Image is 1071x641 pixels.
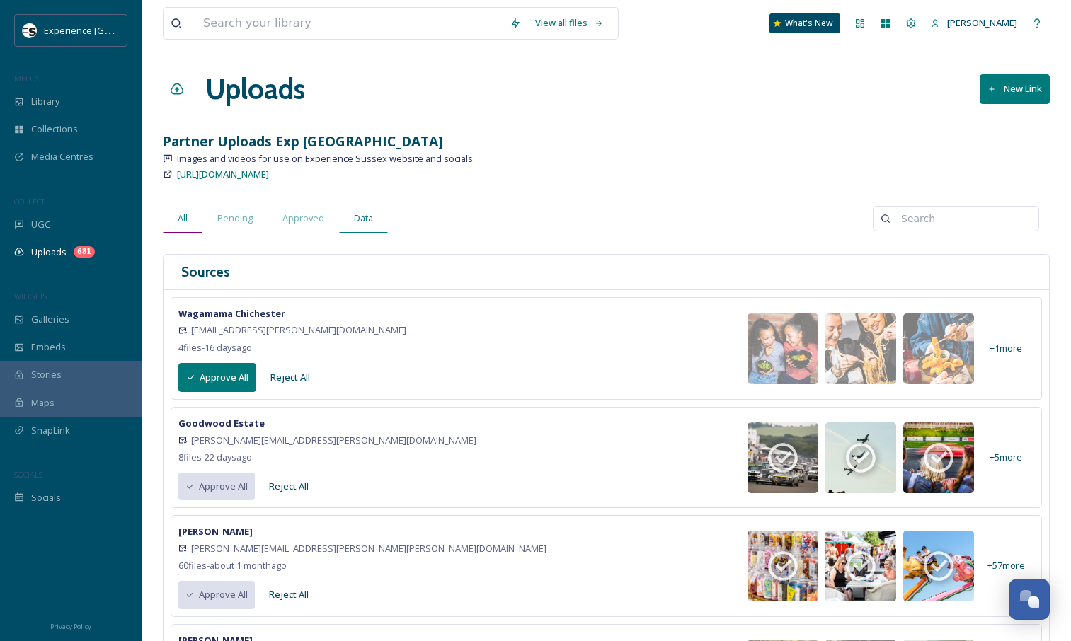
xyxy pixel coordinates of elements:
[987,559,1025,572] span: + 57 more
[44,23,184,37] span: Experience [GEOGRAPHIC_DATA]
[181,262,230,282] h3: Sources
[748,313,818,384] img: bdb3215c-d402-4e37-ba23-b58ff98cd63d.jpg
[178,212,188,225] span: All
[748,422,818,493] img: 3318b266-35fe-42d6-b0bd-426dc88e1051.jpg
[748,531,818,601] img: 1a2d2fa2-6fc1-42ec-a0e6-f38626af3586.jpg
[354,212,373,225] span: Data
[825,531,896,601] img: bf93f739-9b07-45d0-8b98-a237254ae66e.jpg
[178,451,252,463] span: 8 file s - 22 days ago
[263,364,317,391] button: Reject All
[31,313,69,326] span: Galleries
[31,122,78,136] span: Collections
[282,212,324,225] span: Approved
[31,491,61,504] span: Socials
[50,622,91,631] span: Privacy Policy
[14,196,45,207] span: COLLECT
[177,152,475,166] span: Images and videos for use on Experience Sussex website and socials.
[31,368,62,381] span: Stories
[178,559,287,572] span: 60 file s - about 1 month ago
[903,422,974,493] img: 341c0924-f4d9-43f7-80b7-913d9d698c0e.jpg
[178,363,256,392] button: Approve All
[14,291,47,301] span: WIDGETS
[74,246,95,258] div: 681
[990,342,1022,355] span: + 1 more
[528,9,611,37] a: View all files
[23,23,37,37] img: WSCC%20ES%20Socials%20Icon%20-%20Secondary%20-%20Black.jpg
[825,422,896,493] img: 7b3c801f-bcbe-4f32-93bd-0cdd8be6edd3.jpg
[191,323,406,337] span: [EMAIL_ADDRESS][PERSON_NAME][DOMAIN_NAME]
[178,525,253,538] strong: [PERSON_NAME]
[178,417,265,429] strong: Goodwood Estate
[262,473,316,500] button: Reject All
[205,68,305,110] a: Uploads
[903,531,974,601] img: d4031b71-268a-493d-84c4-ee0af4d43d8e.jpg
[217,212,253,225] span: Pending
[947,16,1017,29] span: [PERSON_NAME]
[31,218,50,231] span: UGC
[894,204,1031,233] input: Search
[196,8,503,39] input: Search your library
[825,313,896,384] img: 29ab2dc0-9c80-406d-9fd4-b5b7fad9ec4c.jpg
[31,396,55,410] span: Maps
[178,307,285,320] strong: Wagamama Chichester
[980,74,1050,103] button: New Link
[178,473,255,500] button: Approve All
[31,246,67,259] span: Uploads
[50,617,91,634] a: Privacy Policy
[178,341,252,354] span: 4 file s - 16 days ago
[191,542,546,555] span: [PERSON_NAME][EMAIL_ADDRESS][PERSON_NAME][PERSON_NAME][DOMAIN_NAME]
[262,581,316,608] button: Reject All
[178,581,255,608] button: Approve All
[31,424,70,437] span: SnapLink
[31,150,93,163] span: Media Centres
[903,313,974,384] img: d6d84f8f-c832-4214-be0f-9b41eda379d1.jpg
[31,95,59,108] span: Library
[769,13,840,33] a: What's New
[14,469,42,480] span: SOCIALS
[990,451,1022,464] span: + 5 more
[177,168,269,180] span: [URL][DOMAIN_NAME]
[14,73,39,83] span: MEDIA
[191,434,476,447] span: [PERSON_NAME][EMAIL_ADDRESS][PERSON_NAME][DOMAIN_NAME]
[1009,579,1050,620] button: Open Chat
[163,132,443,151] strong: Partner Uploads Exp [GEOGRAPHIC_DATA]
[177,166,269,183] a: [URL][DOMAIN_NAME]
[924,9,1024,37] a: [PERSON_NAME]
[31,340,66,354] span: Embeds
